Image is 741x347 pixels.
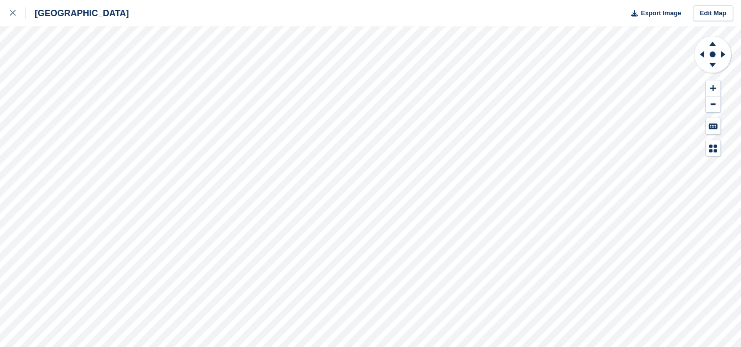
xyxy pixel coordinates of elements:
[706,118,720,134] button: Keyboard Shortcuts
[641,8,681,18] span: Export Image
[706,80,720,97] button: Zoom In
[706,140,720,156] button: Map Legend
[693,5,733,22] a: Edit Map
[706,97,720,113] button: Zoom Out
[625,5,681,22] button: Export Image
[26,7,129,19] div: [GEOGRAPHIC_DATA]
